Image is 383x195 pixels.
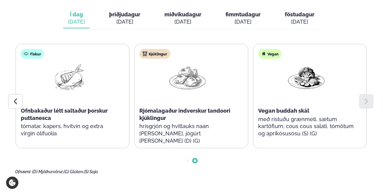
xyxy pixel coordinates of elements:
div: Kjúklingur [139,49,170,59]
button: miðvikudagur [DATE] [160,8,206,28]
span: (D) Mjólkurvörur, [32,169,63,174]
div: [DATE] [226,18,261,25]
img: fish.svg [24,51,29,56]
span: (G) Glúten, [63,169,84,174]
span: miðvikudagur [164,11,201,18]
span: Ofnæmi: [15,169,31,174]
div: [DATE] [285,18,314,25]
span: Go to slide 1 [187,160,189,162]
img: Vegan.png [287,64,326,92]
span: Rjómalagaður indverskur tandoori kjúklingur [139,107,230,121]
div: Fiskur [21,49,44,59]
button: Í dag [DATE] [63,8,90,28]
div: [DATE] [164,18,201,25]
a: Cookie settings [6,177,18,189]
button: þriðjudagur [DATE] [104,8,145,28]
p: með ristuðu grænmeti, sætum kartöflum, cous cous salati, tómötum og apríkósusósu (S) (G) [258,116,354,137]
img: Chicken-thighs.png [168,64,207,92]
span: föstudagur [285,11,314,18]
button: föstudagur [DATE] [280,8,319,28]
span: fimmtudagur [226,11,261,18]
img: chicken.svg [142,51,147,56]
img: Fish.png [50,64,88,92]
div: [DATE] [109,18,140,25]
div: Vegan [258,49,281,59]
p: hrísgrjón og hvítlauks naan [PERSON_NAME], jógúrt [PERSON_NAME] (D) (G) [139,123,235,144]
span: Í dag [68,11,85,18]
span: þriðjudagur [109,11,140,18]
div: [DATE] [68,18,85,25]
p: tómatar, kapers, hvítvín og extra virgin ólífuolía [21,123,117,137]
span: (S) Soja [84,169,98,174]
span: Vegan buddah skál [258,107,309,114]
button: fimmtudagur [DATE] [221,8,265,28]
span: Ofnbakaður létt saltaður þorskur puttanesca [21,107,108,121]
span: Go to slide 2 [194,160,196,162]
img: Vegan.svg [261,51,266,56]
